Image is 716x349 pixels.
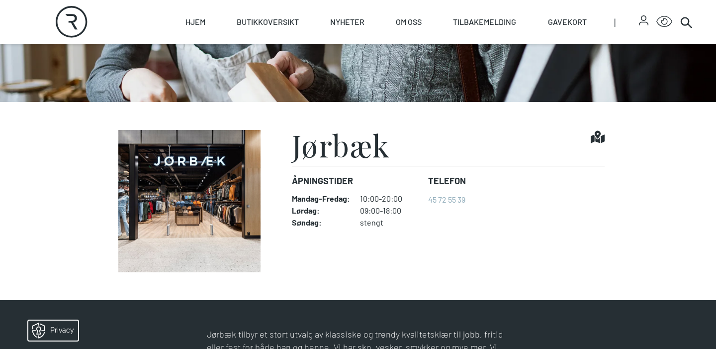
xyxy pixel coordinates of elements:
h1: Jørbæk [292,130,390,160]
a: 45 72 55 39 [428,195,465,204]
dt: Lørdag : [292,206,350,216]
button: Open Accessibility Menu [656,14,672,30]
dd: 10:00-20:00 [360,194,420,204]
dd: stengt [360,218,420,228]
dt: Søndag : [292,218,350,228]
iframe: Manage Preferences [10,317,91,344]
dd: 09:00-18:00 [360,206,420,216]
dt: Telefon [428,174,466,188]
dt: Åpningstider [292,174,420,188]
dt: Mandag - Fredag : [292,194,350,204]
